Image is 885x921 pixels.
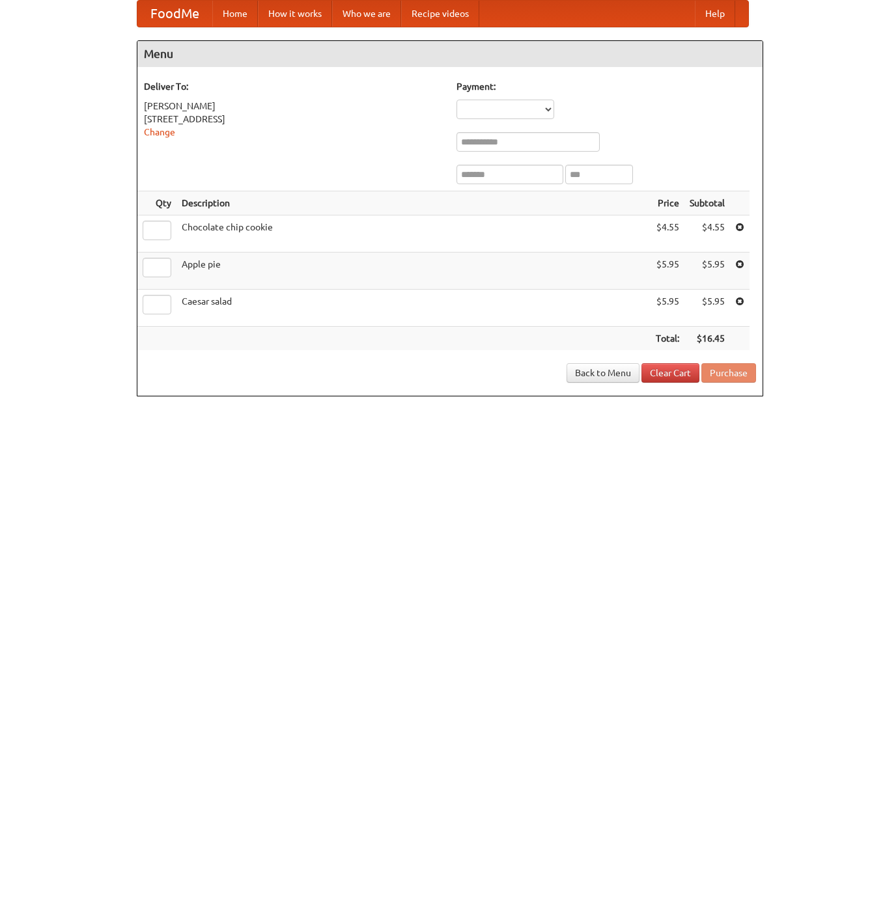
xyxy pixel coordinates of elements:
[144,100,443,113] div: [PERSON_NAME]
[137,191,176,215] th: Qty
[176,215,651,253] td: Chocolate chip cookie
[457,80,756,93] h5: Payment:
[684,215,730,253] td: $4.55
[144,113,443,126] div: [STREET_ADDRESS]
[144,127,175,137] a: Change
[695,1,735,27] a: Help
[176,290,651,327] td: Caesar salad
[684,290,730,327] td: $5.95
[651,191,684,215] th: Price
[684,191,730,215] th: Subtotal
[651,290,684,327] td: $5.95
[651,253,684,290] td: $5.95
[176,191,651,215] th: Description
[701,363,756,383] button: Purchase
[567,363,639,383] a: Back to Menu
[684,253,730,290] td: $5.95
[684,327,730,351] th: $16.45
[144,80,443,93] h5: Deliver To:
[332,1,401,27] a: Who we are
[137,41,763,67] h4: Menu
[641,363,699,383] a: Clear Cart
[137,1,212,27] a: FoodMe
[212,1,258,27] a: Home
[176,253,651,290] td: Apple pie
[401,1,479,27] a: Recipe videos
[651,215,684,253] td: $4.55
[651,327,684,351] th: Total:
[258,1,332,27] a: How it works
